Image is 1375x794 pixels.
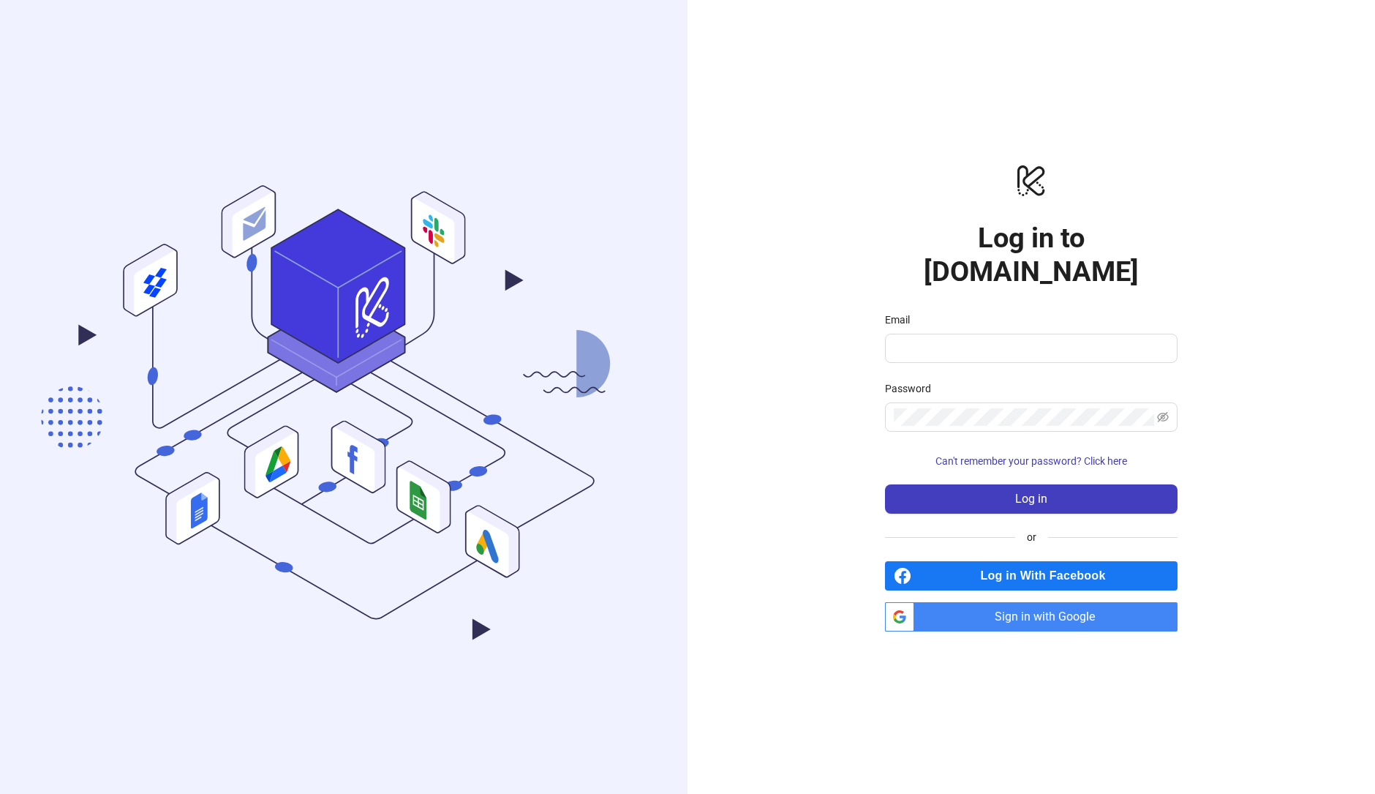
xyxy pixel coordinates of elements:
[1157,411,1169,423] span: eye-invisible
[885,449,1178,473] button: Can't remember your password? Click here
[885,561,1178,591] a: Log in With Facebook
[885,455,1178,467] a: Can't remember your password? Click here
[935,455,1127,467] span: Can't remember your password? Click here
[885,312,919,328] label: Email
[894,340,1166,357] input: Email
[894,408,1154,426] input: Password
[920,602,1178,632] span: Sign in with Google
[1015,492,1047,506] span: Log in
[885,602,1178,632] a: Sign in with Google
[917,561,1178,591] span: Log in With Facebook
[1015,529,1048,545] span: or
[885,381,941,397] label: Password
[885,484,1178,514] button: Log in
[885,221,1178,288] h1: Log in to [DOMAIN_NAME]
